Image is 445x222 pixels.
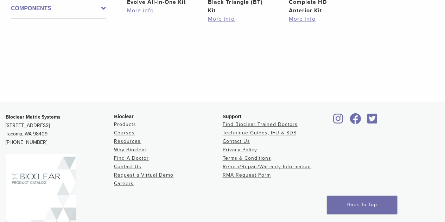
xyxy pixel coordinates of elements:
a: Find Bioclear Trained Doctors [223,121,298,127]
a: More info [127,6,187,15]
a: Bioclear [365,118,380,125]
a: Return/Repair/Warranty Information [223,164,311,170]
a: Terms & Conditions [223,155,271,161]
a: Find A Doctor [114,155,149,161]
strong: Bioclear Matrix Systems [6,114,61,120]
a: Back To Top [327,196,397,214]
a: Request a Virtual Demo [114,172,173,178]
label: Components [11,4,106,13]
a: More info [208,15,268,23]
span: Support [223,114,242,119]
a: Careers [114,180,134,186]
a: RMA Request Form [223,172,271,178]
a: Courses [114,130,135,136]
a: Products [114,121,136,127]
a: Bioclear [347,118,363,125]
a: Technique Guides, IFU & SDS [223,130,297,136]
a: Privacy Policy [223,147,257,153]
p: [STREET_ADDRESS] Tacoma, WA 98409 [PHONE_NUMBER] [6,113,114,147]
a: Contact Us [114,164,141,170]
a: Resources [114,138,141,144]
a: Bioclear [331,118,346,125]
a: Why Bioclear [114,147,147,153]
span: Bioclear [114,114,133,119]
a: More info [289,15,349,23]
a: Contact Us [223,138,250,144]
